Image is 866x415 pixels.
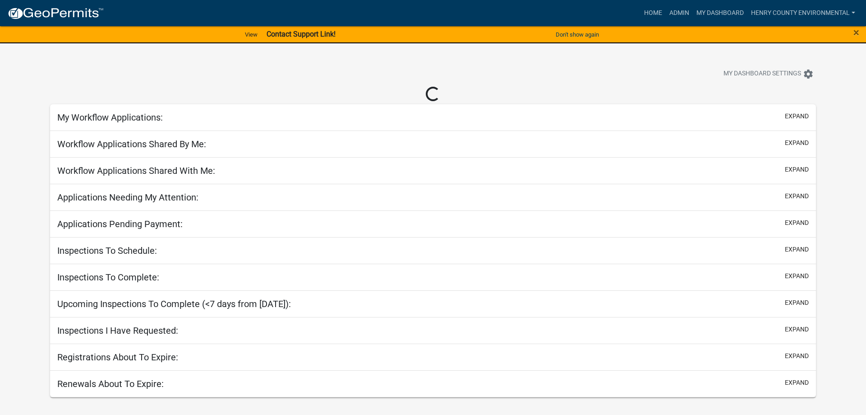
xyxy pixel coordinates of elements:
button: expand [785,298,809,308]
h5: My Workflow Applications: [57,112,163,123]
button: expand [785,138,809,148]
a: Home [640,5,666,22]
button: Close [853,27,859,38]
button: My Dashboard Settingssettings [716,65,821,83]
a: View [241,27,261,42]
h5: Upcoming Inspections To Complete (<7 days from [DATE]): [57,298,291,309]
h5: Inspections To Schedule: [57,245,157,256]
span: × [853,26,859,39]
button: Don't show again [552,27,603,42]
h5: Registrations About To Expire: [57,352,178,363]
button: expand [785,218,809,228]
a: Henry County Environmental [747,5,859,22]
button: expand [785,351,809,361]
h5: Inspections I Have Requested: [57,325,178,336]
h5: Applications Pending Payment: [57,219,183,229]
i: settings [803,69,814,79]
button: expand [785,245,809,254]
button: expand [785,271,809,281]
h5: Workflow Applications Shared By Me: [57,139,206,149]
button: expand [785,165,809,174]
button: expand [785,325,809,334]
a: My Dashboard [693,5,747,22]
h5: Applications Needing My Attention: [57,192,198,203]
button: expand [785,112,809,121]
h5: Renewals About To Expire: [57,378,164,389]
button: expand [785,191,809,201]
span: My Dashboard Settings [723,69,801,79]
a: Admin [666,5,693,22]
h5: Workflow Applications Shared With Me: [57,165,215,176]
strong: Contact Support Link! [267,30,336,38]
h5: Inspections To Complete: [57,272,159,283]
button: expand [785,378,809,387]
